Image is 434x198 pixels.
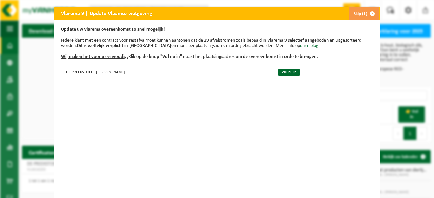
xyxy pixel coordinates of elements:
[61,54,128,59] u: Wij maken het voor u eenvoudig.
[77,43,171,48] b: Dit is wettelijk verplicht in [GEOGRAPHIC_DATA]
[61,54,318,59] b: Klik op de knop "Vul nu in" naast het plaatsingsadres om de overeenkomst in orde te brengen.
[54,7,159,20] h2: Vlarema 9 | Update Vlaamse wetgeving
[61,27,165,32] b: Update uw Vlarema overeenkomst zo snel mogelijk!
[61,38,145,43] u: Iedere klant met een contract voor restafval
[61,66,273,78] td: DE PREEKSTOEL - [PERSON_NAME]
[300,43,320,48] a: onze blog.
[278,69,300,76] a: Vul nu in
[61,27,373,60] p: moet kunnen aantonen dat de 29 afvalstromen zoals bepaald in Vlarema 9 selectief aangeboden en ui...
[348,7,379,20] button: Skip (1)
